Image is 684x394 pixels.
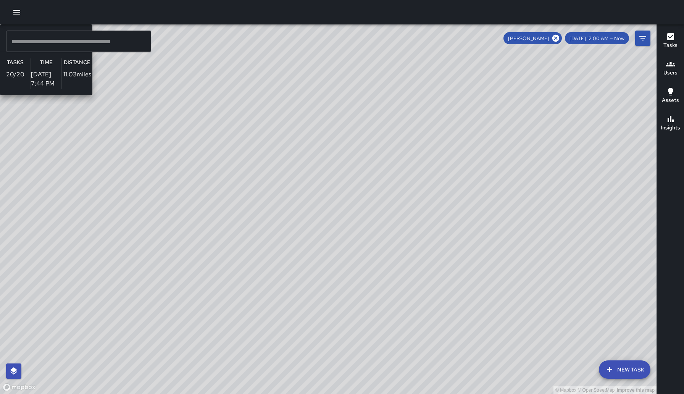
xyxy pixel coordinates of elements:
button: Users [657,55,684,82]
h6: Users [663,69,678,77]
button: Tasks [657,27,684,55]
p: 11.03 miles [63,70,91,79]
button: Assets [657,82,684,110]
button: Insights [657,110,684,137]
span: [PERSON_NAME] [503,35,554,42]
h6: Distance [64,58,90,67]
div: [PERSON_NAME] [503,32,562,44]
button: New Task [599,360,650,379]
p: [DATE] 7:44 PM [31,70,61,88]
button: Filters [635,31,650,46]
h6: Tasks [663,41,678,50]
h6: Tasks [7,58,24,67]
p: 20 / 20 [6,70,24,79]
h6: Assets [662,96,679,105]
h6: Insights [661,124,680,132]
h6: Time [40,58,53,67]
span: [DATE] 12:00 AM — Now [565,35,629,42]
